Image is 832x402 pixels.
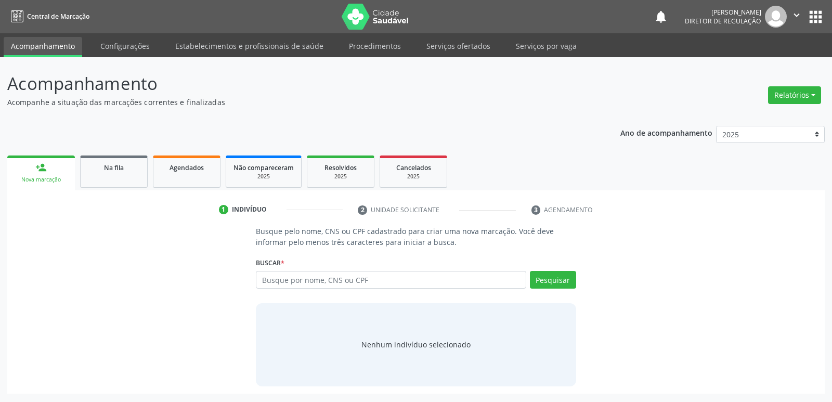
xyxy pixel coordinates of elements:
[791,9,802,21] i: 
[256,271,526,289] input: Busque por nome, CNS ou CPF
[7,8,89,25] a: Central de Marcação
[4,37,82,57] a: Acompanhamento
[620,126,712,139] p: Ano de acompanhamento
[256,226,576,248] p: Busque pelo nome, CNS ou CPF cadastrado para criar uma nova marcação. Você deve informar pelo men...
[35,162,47,173] div: person_add
[654,9,668,24] button: notifications
[685,8,761,17] div: [PERSON_NAME]
[509,37,584,55] a: Serviços por vaga
[530,271,576,289] button: Pesquisar
[219,205,228,214] div: 1
[361,339,471,350] div: Nenhum indivíduo selecionado
[233,163,294,172] span: Não compareceram
[396,163,431,172] span: Cancelados
[765,6,787,28] img: img
[342,37,408,55] a: Procedimentos
[807,8,825,26] button: apps
[768,86,821,104] button: Relatórios
[168,37,331,55] a: Estabelecimentos e profissionais de saúde
[93,37,157,55] a: Configurações
[787,6,807,28] button: 
[27,12,89,21] span: Central de Marcação
[7,71,579,97] p: Acompanhamento
[170,163,204,172] span: Agendados
[315,173,367,180] div: 2025
[104,163,124,172] span: Na fila
[387,173,439,180] div: 2025
[233,173,294,180] div: 2025
[256,255,284,271] label: Buscar
[324,163,357,172] span: Resolvidos
[232,205,267,214] div: Indivíduo
[15,176,68,184] div: Nova marcação
[419,37,498,55] a: Serviços ofertados
[7,97,579,108] p: Acompanhe a situação das marcações correntes e finalizadas
[685,17,761,25] span: Diretor de regulação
